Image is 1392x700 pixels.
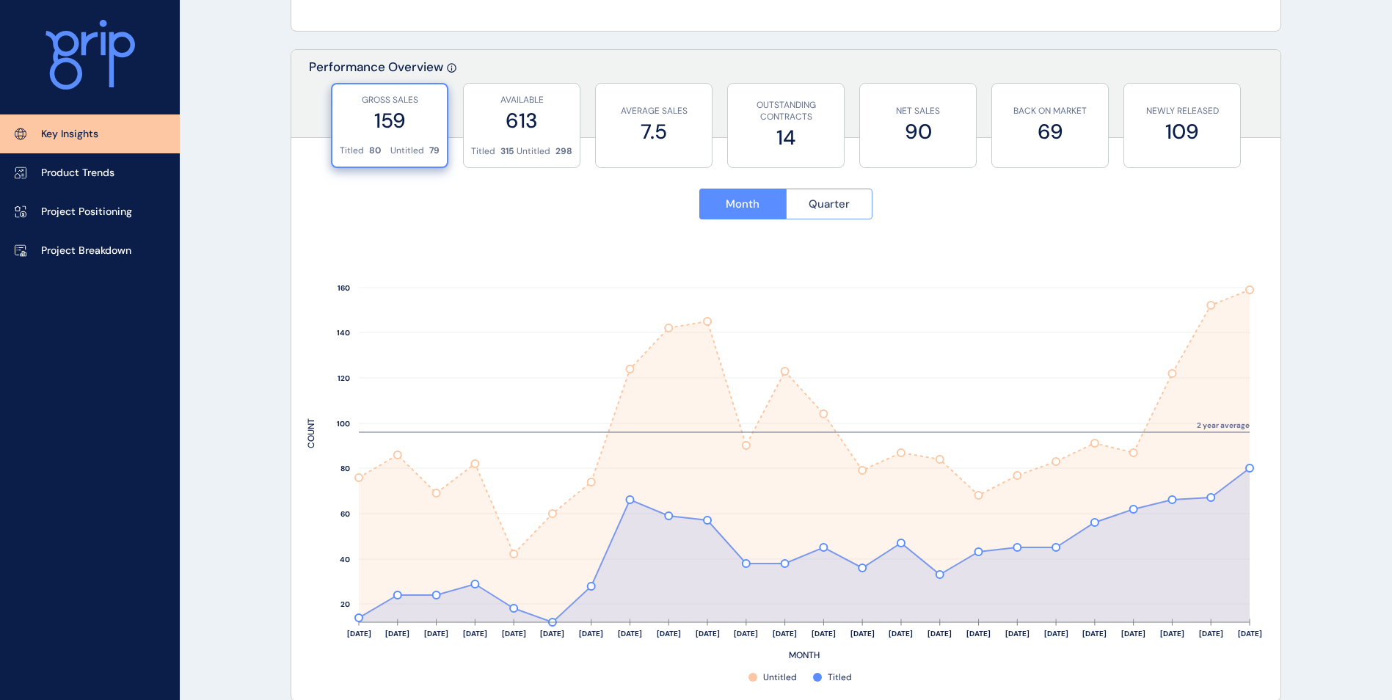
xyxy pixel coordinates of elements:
[1121,629,1145,638] text: [DATE]
[555,145,572,158] p: 298
[1132,105,1233,117] p: NEWLY RELEASED
[889,629,913,638] text: [DATE]
[41,127,98,142] p: Key Insights
[850,629,875,638] text: [DATE]
[696,629,720,638] text: [DATE]
[41,205,132,219] p: Project Positioning
[735,99,837,124] p: OUTSTANDING CONTRACTS
[618,629,642,638] text: [DATE]
[1005,629,1030,638] text: [DATE]
[369,145,381,157] p: 80
[1199,629,1223,638] text: [DATE]
[337,419,350,429] text: 100
[928,629,952,638] text: [DATE]
[471,145,495,158] p: Titled
[41,166,114,181] p: Product Trends
[773,629,797,638] text: [DATE]
[966,629,991,638] text: [DATE]
[999,105,1101,117] p: BACK ON MARKET
[338,283,350,293] text: 160
[809,197,850,211] span: Quarter
[1238,629,1262,638] text: [DATE]
[471,94,572,106] p: AVAILABLE
[1160,629,1184,638] text: [DATE]
[579,629,603,638] text: [DATE]
[337,328,350,338] text: 140
[699,189,786,219] button: Month
[338,373,350,383] text: 120
[603,105,704,117] p: AVERAGE SALES
[340,509,350,519] text: 60
[390,145,424,157] p: Untitled
[305,418,317,448] text: COUNT
[603,117,704,146] label: 7.5
[500,145,514,158] p: 315
[540,629,564,638] text: [DATE]
[385,629,409,638] text: [DATE]
[657,629,681,638] text: [DATE]
[463,629,487,638] text: [DATE]
[41,244,131,258] p: Project Breakdown
[1082,629,1107,638] text: [DATE]
[424,629,448,638] text: [DATE]
[347,629,371,638] text: [DATE]
[1197,420,1250,430] text: 2 year average
[340,599,350,609] text: 20
[867,117,969,146] label: 90
[786,189,873,219] button: Quarter
[867,105,969,117] p: NET SALES
[789,649,820,661] text: MONTH
[812,629,836,638] text: [DATE]
[340,106,440,135] label: 159
[502,629,526,638] text: [DATE]
[309,59,443,137] p: Performance Overview
[340,555,350,564] text: 40
[340,94,440,106] p: GROSS SALES
[1132,117,1233,146] label: 109
[471,106,572,135] label: 613
[517,145,550,158] p: Untitled
[726,197,759,211] span: Month
[735,123,837,152] label: 14
[734,629,758,638] text: [DATE]
[429,145,440,157] p: 79
[999,117,1101,146] label: 69
[1044,629,1068,638] text: [DATE]
[340,464,350,473] text: 80
[340,145,364,157] p: Titled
